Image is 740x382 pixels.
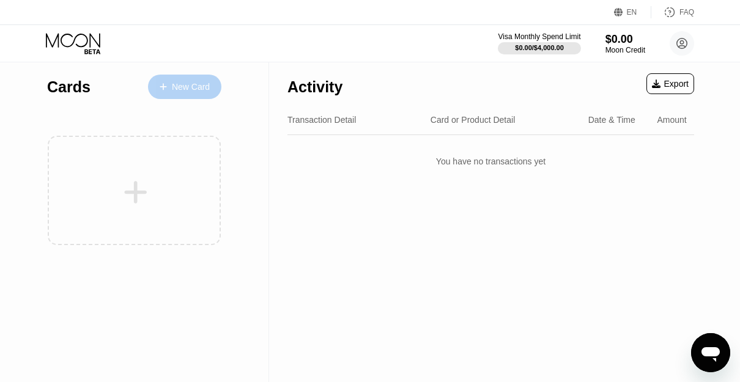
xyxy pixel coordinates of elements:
div: EN [614,6,651,18]
div: $0.00 / $4,000.00 [515,44,564,51]
div: You have no transactions yet [287,144,694,178]
div: Card or Product Detail [431,115,516,125]
div: New Card [172,82,210,92]
div: Cards [47,78,91,96]
div: Moon Credit [605,46,645,54]
div: Export [652,79,689,89]
div: Activity [287,78,342,96]
div: Visa Monthly Spend Limit$0.00/$4,000.00 [498,32,580,54]
div: Amount [657,115,687,125]
div: Date & Time [588,115,635,125]
div: Visa Monthly Spend Limit [498,32,580,41]
div: $0.00 [605,33,645,46]
div: EN [627,8,637,17]
iframe: ปุ่มเพื่อเปิดใช้หน้าต่างการส่งข้อความ [691,333,730,372]
div: New Card [148,75,221,99]
div: FAQ [651,6,694,18]
div: $0.00Moon Credit [605,33,645,54]
div: Export [646,73,694,94]
div: Transaction Detail [287,115,356,125]
div: FAQ [679,8,694,17]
